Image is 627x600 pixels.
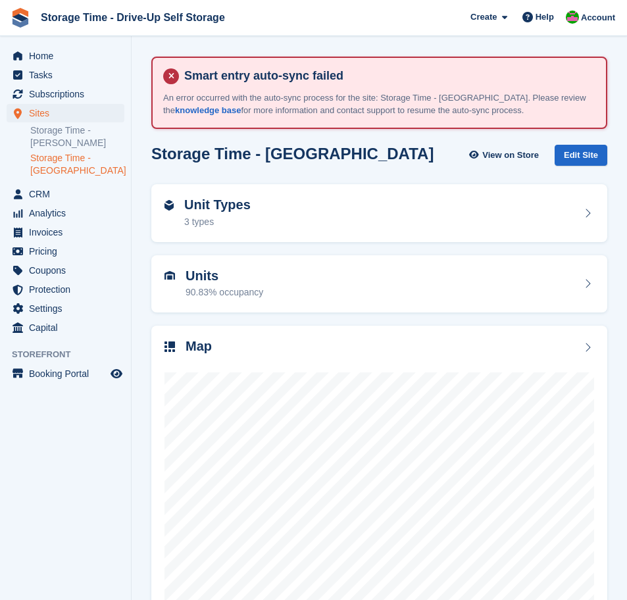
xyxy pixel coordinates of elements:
span: Home [29,47,108,65]
span: Tasks [29,66,108,84]
div: 90.83% occupancy [186,286,263,299]
a: menu [7,85,124,103]
a: Units 90.83% occupancy [151,255,607,313]
span: Invoices [29,223,108,241]
img: Saeed [566,11,579,24]
a: Storage Time - [GEOGRAPHIC_DATA] [30,152,124,177]
span: Pricing [29,242,108,261]
a: View on Store [467,145,544,166]
a: Storage Time - [PERSON_NAME] [30,124,124,149]
div: Edit Site [555,145,607,166]
span: Help [536,11,554,24]
a: Edit Site [555,145,607,172]
h2: Unit Types [184,197,251,213]
p: An error occurred with the auto-sync process for the site: Storage Time - [GEOGRAPHIC_DATA]. Plea... [163,91,595,117]
span: Create [470,11,497,24]
h2: Map [186,339,212,354]
a: knowledge base [175,105,241,115]
a: Storage Time - Drive-Up Self Storage [36,7,230,28]
span: Capital [29,318,108,337]
img: map-icn-33ee37083ee616e46c38cad1a60f524a97daa1e2b2c8c0bc3eb3415660979fc1.svg [164,341,175,352]
a: menu [7,299,124,318]
a: menu [7,185,124,203]
h4: Smart entry auto-sync failed [179,68,595,84]
img: unit-type-icn-2b2737a686de81e16bb02015468b77c625bbabd49415b5ef34ead5e3b44a266d.svg [164,200,174,211]
span: Account [581,11,615,24]
span: Storefront [12,348,131,361]
a: menu [7,104,124,122]
div: 3 types [184,215,251,229]
span: Settings [29,299,108,318]
span: Protection [29,280,108,299]
span: Sites [29,104,108,122]
a: menu [7,66,124,84]
a: menu [7,242,124,261]
span: Booking Portal [29,364,108,383]
a: Preview store [109,366,124,382]
span: View on Store [482,149,539,162]
h2: Units [186,268,263,284]
a: menu [7,364,124,383]
span: Analytics [29,204,108,222]
img: unit-icn-7be61d7bf1b0ce9d3e12c5938cc71ed9869f7b940bace4675aadf7bd6d80202e.svg [164,271,175,280]
a: menu [7,47,124,65]
a: Unit Types 3 types [151,184,607,242]
a: menu [7,223,124,241]
span: Subscriptions [29,85,108,103]
span: Coupons [29,261,108,280]
span: CRM [29,185,108,203]
a: menu [7,204,124,222]
a: menu [7,318,124,337]
a: menu [7,280,124,299]
h2: Storage Time - [GEOGRAPHIC_DATA] [151,145,434,162]
a: menu [7,261,124,280]
img: stora-icon-8386f47178a22dfd0bd8f6a31ec36ba5ce8667c1dd55bd0f319d3a0aa187defe.svg [11,8,30,28]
